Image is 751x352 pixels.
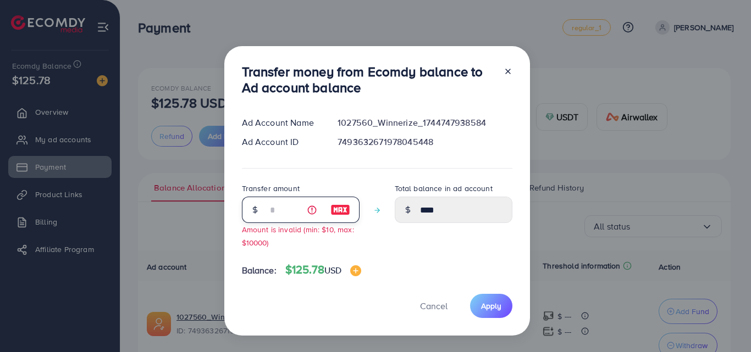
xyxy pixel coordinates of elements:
button: Apply [470,294,512,317]
div: Ad Account Name [233,116,329,129]
span: Balance: [242,264,277,277]
div: Ad Account ID [233,136,329,148]
img: image [350,265,361,276]
small: Amount is invalid (min: $10, max: $10000) [242,224,354,247]
iframe: Chat [704,303,743,344]
div: 1027560_Winnerize_1744747938584 [329,116,521,129]
span: Apply [481,300,501,311]
label: Transfer amount [242,183,300,194]
span: Cancel [420,300,448,312]
img: image [330,203,350,216]
span: USD [324,264,341,276]
button: Cancel [406,294,461,317]
h3: Transfer money from Ecomdy balance to Ad account balance [242,64,495,96]
h4: $125.78 [285,263,362,277]
div: 7493632671978045448 [329,136,521,148]
label: Total balance in ad account [395,183,493,194]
